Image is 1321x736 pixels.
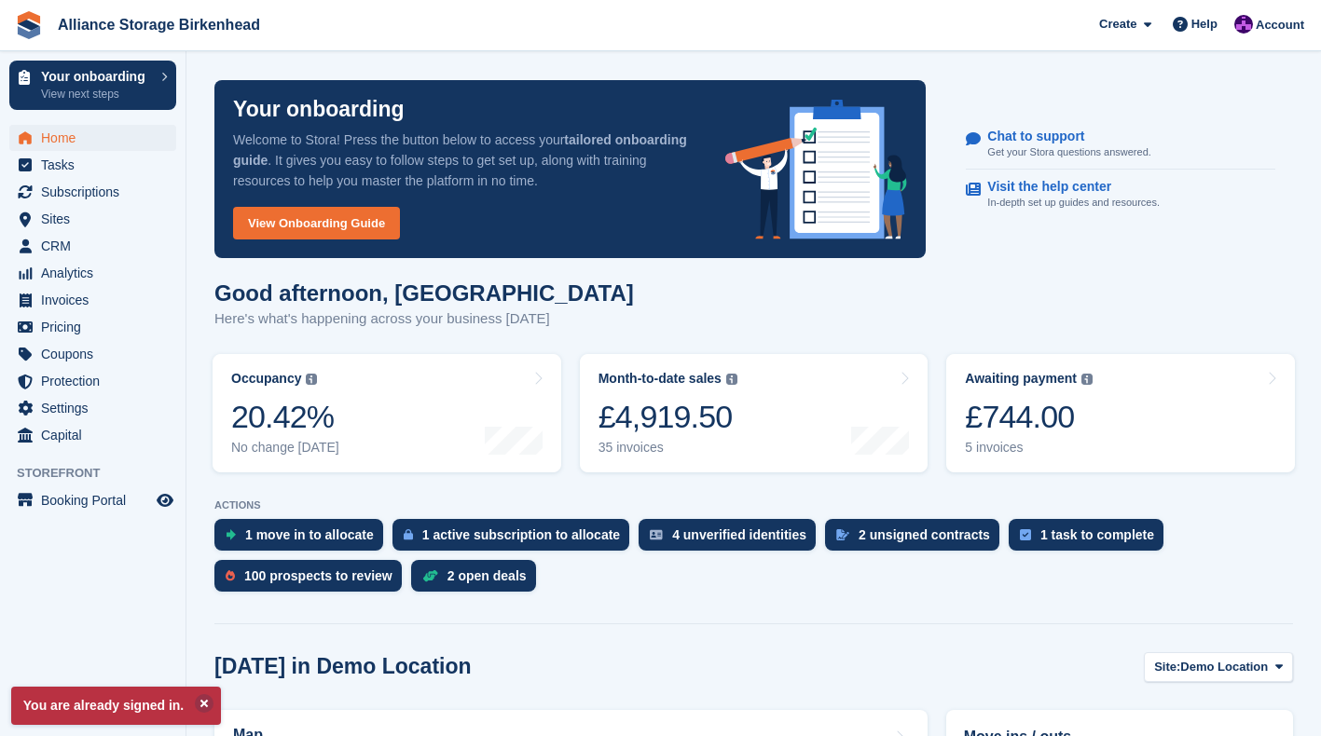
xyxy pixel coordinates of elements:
[1081,374,1093,385] img: icon-info-grey-7440780725fd019a000dd9b08b2336e03edf1995a4989e88bcd33f0948082b44.svg
[233,99,405,120] p: Your onboarding
[599,371,722,387] div: Month-to-date sales
[233,207,400,239] a: View Onboarding Guide
[1191,15,1218,34] span: Help
[41,395,153,421] span: Settings
[9,260,176,286] a: menu
[404,528,413,540] img: active_subscription_to_allocate_icon-d502201f5373d7db506a760aba3b589e785aa758c864c3986d89f69b8ff3...
[987,179,1145,195] p: Visit the help center
[41,422,153,448] span: Capital
[214,499,1293,511] p: ACTIONS
[422,569,438,582] img: deal-1b604bf984904fb50ccaf53a9ad4b4a5d6e5aea283cecdc64d6e3604feb123c2.svg
[965,398,1093,436] div: £744.00
[214,654,472,679] h2: [DATE] in Demo Location
[1009,519,1173,560] a: 1 task to complete
[9,395,176,421] a: menu
[244,568,392,583] div: 100 prospects to review
[15,11,43,39] img: stora-icon-8386f47178a22dfd0bd8f6a31ec36ba5ce8667c1dd55bd0f319d3a0aa187defe.svg
[226,570,235,581] img: prospect-51fa495bee0391a8d652442698ab0144808aea92771e9ea1ae160a38d050c398.svg
[41,368,153,394] span: Protection
[41,86,152,102] p: View next steps
[836,529,849,540] img: contract_signature_icon-13c848040528278c33f63329250d36e43548de30e8caae1d1a13099fd9432cc5.svg
[9,179,176,205] a: menu
[233,129,695,191] p: Welcome to Stora! Press the button below to access your . It gives you easy to follow steps to ge...
[672,527,806,542] div: 4 unverified identities
[41,70,152,83] p: Your onboarding
[859,527,990,542] div: 2 unsigned contracts
[1154,658,1180,676] span: Site:
[41,206,153,232] span: Sites
[987,195,1160,211] p: In-depth set up guides and resources.
[965,371,1077,387] div: Awaiting payment
[11,687,221,725] p: You are already signed in.
[41,487,153,513] span: Booking Portal
[825,519,1009,560] a: 2 unsigned contracts
[1256,16,1304,34] span: Account
[9,314,176,340] a: menu
[226,529,236,540] img: move_ins_to_allocate_icon-fdf77a2bb77ea45bf5b3d319d69a93e2d87916cf1d5bf7949dd705db3b84f3ca.svg
[639,519,825,560] a: 4 unverified identities
[9,287,176,313] a: menu
[987,144,1150,160] p: Get your Stora questions answered.
[726,374,737,385] img: icon-info-grey-7440780725fd019a000dd9b08b2336e03edf1995a4989e88bcd33f0948082b44.svg
[9,206,176,232] a: menu
[214,280,634,306] h1: Good afternoon, [GEOGRAPHIC_DATA]
[214,519,392,560] a: 1 move in to allocate
[41,287,153,313] span: Invoices
[580,354,929,472] a: Month-to-date sales £4,919.50 35 invoices
[231,371,301,387] div: Occupancy
[9,125,176,151] a: menu
[1020,529,1031,540] img: task-75834270c22a3079a89374b754ae025e5fb1db73e45f91037f5363f120a921f8.svg
[41,341,153,367] span: Coupons
[987,129,1135,144] p: Chat to support
[599,398,737,436] div: £4,919.50
[214,560,411,601] a: 100 prospects to review
[946,354,1295,472] a: Awaiting payment £744.00 5 invoices
[965,440,1093,456] div: 5 invoices
[306,374,317,385] img: icon-info-grey-7440780725fd019a000dd9b08b2336e03edf1995a4989e88bcd33f0948082b44.svg
[9,422,176,448] a: menu
[966,170,1275,220] a: Visit the help center In-depth set up guides and resources.
[599,440,737,456] div: 35 invoices
[392,519,639,560] a: 1 active subscription to allocate
[1234,15,1253,34] img: Romilly Norton
[422,527,620,542] div: 1 active subscription to allocate
[1040,527,1154,542] div: 1 task to complete
[231,398,339,436] div: 20.42%
[1180,658,1268,676] span: Demo Location
[411,560,545,601] a: 2 open deals
[9,61,176,110] a: Your onboarding View next steps
[9,487,176,513] a: menu
[50,9,268,40] a: Alliance Storage Birkenhead
[154,489,176,511] a: Preview store
[214,308,634,330] p: Here's what's happening across your business [DATE]
[41,233,153,259] span: CRM
[9,233,176,259] a: menu
[1099,15,1136,34] span: Create
[41,314,153,340] span: Pricing
[9,341,176,367] a: menu
[966,119,1275,170] a: Chat to support Get your Stora questions answered.
[41,125,153,151] span: Home
[725,100,908,239] img: onboarding-info-6c161a55d2c0e0a8cae90662b2fe09162a5109e8cc188191df67fb4f79e88e88.svg
[213,354,561,472] a: Occupancy 20.42% No change [DATE]
[41,260,153,286] span: Analytics
[447,568,527,583] div: 2 open deals
[9,368,176,394] a: menu
[245,527,374,542] div: 1 move in to allocate
[17,464,186,483] span: Storefront
[41,152,153,178] span: Tasks
[231,440,339,456] div: No change [DATE]
[650,529,663,540] img: verify_identity-adf6edd0f0f0b5bbfe63781bf79b02c33cf7c696d77639b501bdc392416b5a36.svg
[9,152,176,178] a: menu
[41,179,153,205] span: Subscriptions
[1144,652,1293,683] button: Site: Demo Location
